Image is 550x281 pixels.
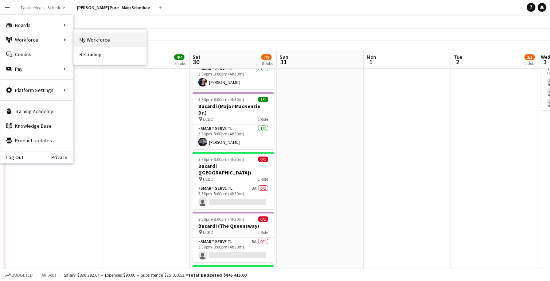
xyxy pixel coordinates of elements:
span: 2/3 [524,54,535,60]
app-job-card: 3:30pm-8:00pm (4h30m)0/1Bacardi (The Queensway) LCBO1 RoleSmart Serve TL5A0/13:30pm-8:00pm (4h30m) [192,212,274,262]
span: All jobs [40,272,58,278]
app-job-card: 3:30pm-8:00pm (4h30m)0/1Bacardi ([GEOGRAPHIC_DATA]) LCBO1 RoleSmart Serve TL3A0/13:30pm-8:00pm (4... [192,152,274,209]
app-card-role: Smart Serve TL5A0/13:30pm-8:00pm (4h30m) [192,238,274,262]
span: 3:30pm-8:00pm (4h30m) [198,157,244,162]
a: Training Academy [0,104,73,119]
app-card-role: Smart Serve TL1/13:30pm-8:00pm (4h30m)[PERSON_NAME] [192,124,274,149]
div: 3 Jobs [175,61,186,66]
span: 3:30pm-8:00pm (4h30m) [198,97,244,102]
a: Knowledge Base [0,119,73,133]
h3: Bacardi (The Queensway) [192,223,274,229]
span: 1 Role [258,230,268,235]
div: Workforce [0,32,73,47]
span: 4/4 [174,54,184,60]
span: 2 [453,58,462,66]
span: Total Budgeted $845 415.60 [188,272,246,278]
app-job-card: 3:30pm-8:00pm (4h30m)1/1Bacardi (Major MacKenzie Dr.) LCBO1 RoleSmart Serve TL1/13:30pm-8:00pm (4... [192,92,274,149]
button: Budgeted [4,271,34,279]
a: Product Updates [0,133,73,148]
span: Tue [454,54,462,60]
a: Privacy [51,154,73,160]
span: 31 [278,58,288,66]
div: 8 Jobs [262,61,273,66]
button: Factor Meals - Schedule [15,0,71,15]
span: 1 [366,58,376,66]
a: Comms [0,47,73,62]
span: 7/9 [261,54,272,60]
span: LCBO [203,116,214,122]
span: Sat [192,54,200,60]
span: 1 Role [258,176,268,182]
span: Sun [280,54,288,60]
span: Budgeted [12,273,33,278]
span: 0/1 [258,157,268,162]
span: LCBO [203,230,214,235]
a: Recruiting [74,47,147,62]
app-card-role: Smart Serve TL1/13:30pm-8:00pm (4h30m)[PERSON_NAME] [192,65,274,89]
div: 1 Job [525,61,534,66]
app-card-role: Smart Serve TL3A0/13:30pm-8:00pm (4h30m) [192,184,274,209]
span: 1/1 [258,97,268,102]
h3: Bacardi ([GEOGRAPHIC_DATA]) [192,163,274,176]
div: Platform Settings [0,83,73,97]
span: 0/1 [258,216,268,222]
a: Log Out [0,154,23,160]
div: Pay [0,62,73,76]
a: My Workforce [74,32,147,47]
div: Salary $820 292.07 + Expenses $90.00 + Subsistence $25 033.53 = [64,272,246,278]
h3: Bacardi (Major MacKenzie Dr.) [192,103,274,116]
span: Mon [367,54,376,60]
span: 30 [191,58,200,66]
span: 3:30pm-8:00pm (4h30m) [198,216,244,222]
span: 1 Role [258,116,268,122]
div: Boards [0,18,73,32]
button: [PERSON_NAME] Pure - Main Schedule [71,0,156,15]
span: LCBO [203,176,214,182]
